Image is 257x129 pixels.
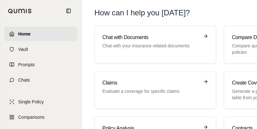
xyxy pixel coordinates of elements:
[4,73,77,87] a: Chats
[4,42,77,56] a: Vault
[102,88,199,94] p: Evaluate a coverage for specific claims
[94,71,216,109] a: ClaimsEvaluate a coverage for specific claims
[8,9,32,13] img: Qumis Logo
[18,46,28,52] span: Vault
[4,58,77,72] a: Prompts
[4,27,77,41] a: Home
[102,34,199,41] h3: Chat with Documents
[18,114,44,120] span: Comparisons
[94,26,216,63] a: Chat with DocumentsChat with your insurance related documents
[18,31,31,37] span: Home
[4,110,77,124] a: Comparisons
[4,95,77,109] a: Single Policy
[18,99,44,105] span: Single Policy
[63,6,74,16] button: Collapse sidebar
[102,79,199,87] h3: Claims
[18,61,35,68] span: Prompts
[18,77,30,83] span: Chats
[102,43,199,49] p: Chat with your insurance related documents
